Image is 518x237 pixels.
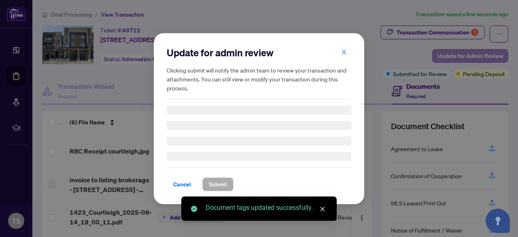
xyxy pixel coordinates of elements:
[191,206,197,212] span: check-circle
[167,46,351,59] h2: Update for admin review
[206,203,327,213] div: Document tags updated successfully.
[202,177,234,191] button: Submit
[167,66,351,92] h5: Clicking submit will notify the admin team to review your transaction and attachments. You can st...
[173,178,191,191] span: Cancel
[486,209,510,233] button: Open asap
[167,177,197,191] button: Cancel
[320,206,325,212] span: close
[341,49,347,55] span: close
[318,205,327,214] a: Close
